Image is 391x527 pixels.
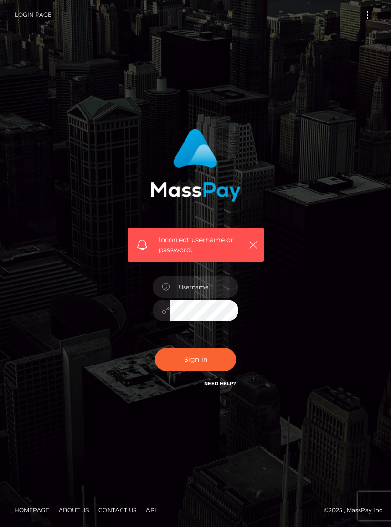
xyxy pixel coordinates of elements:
[150,129,241,202] img: MassPay Login
[170,276,238,298] input: Username...
[10,503,53,517] a: Homepage
[159,235,244,255] span: Incorrect username or password.
[7,505,384,516] div: © 2025 , MassPay Inc.
[142,503,160,517] a: API
[155,348,236,371] button: Sign in
[94,503,140,517] a: Contact Us
[15,5,51,25] a: Login Page
[204,380,236,386] a: Need Help?
[55,503,93,517] a: About Us
[359,9,376,21] button: Toggle navigation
